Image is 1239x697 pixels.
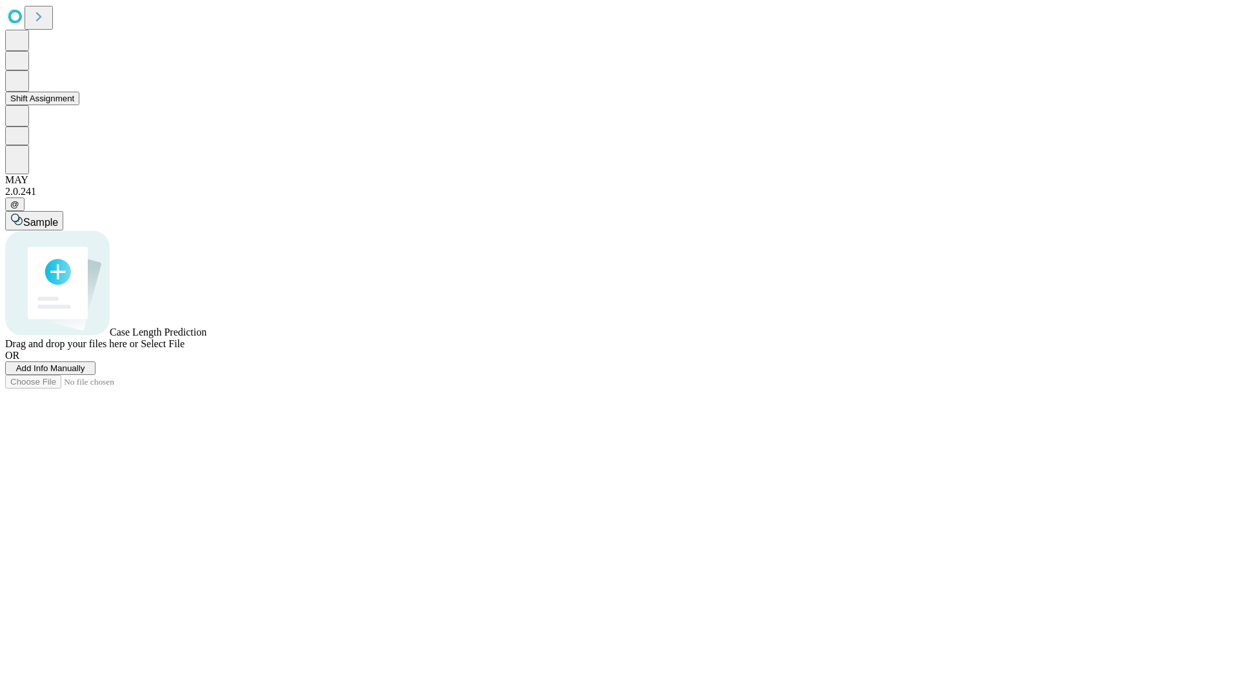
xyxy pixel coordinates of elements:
[5,174,1234,186] div: MAY
[5,92,79,105] button: Shift Assignment
[5,186,1234,197] div: 2.0.241
[23,217,58,228] span: Sample
[5,211,63,230] button: Sample
[5,197,25,211] button: @
[5,350,19,361] span: OR
[16,363,85,373] span: Add Info Manually
[110,327,206,338] span: Case Length Prediction
[141,338,185,349] span: Select File
[5,338,138,349] span: Drag and drop your files here or
[5,361,96,375] button: Add Info Manually
[10,199,19,209] span: @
